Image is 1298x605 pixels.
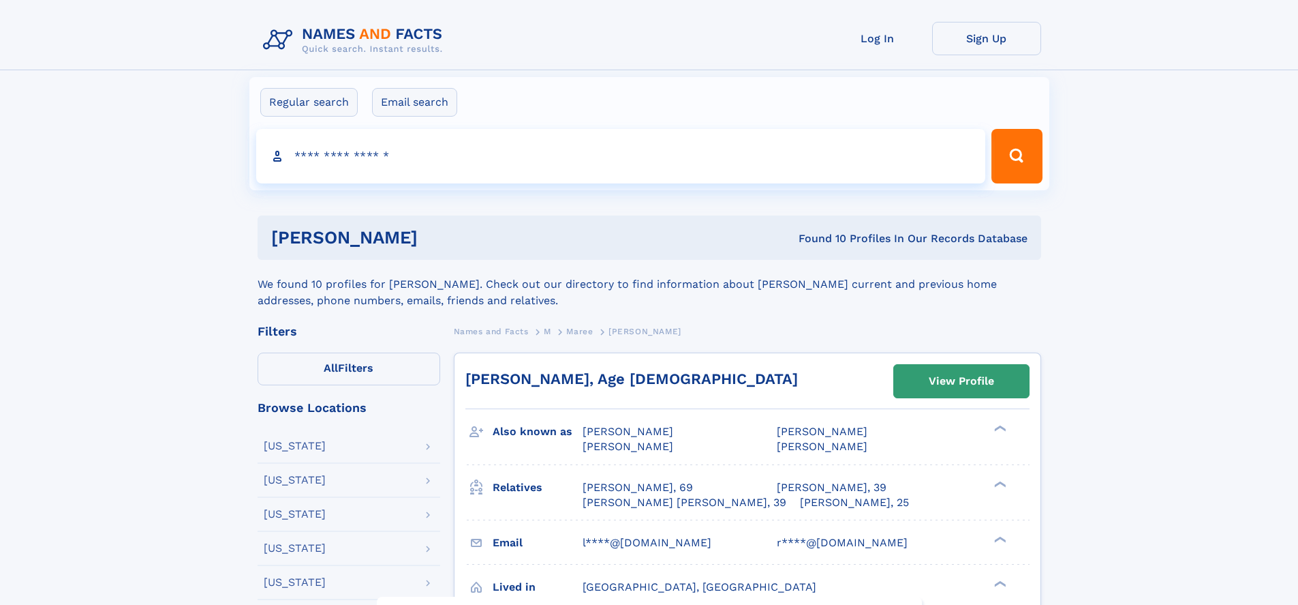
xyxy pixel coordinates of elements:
[258,353,440,385] label: Filters
[544,323,551,340] a: M
[583,495,786,510] a: [PERSON_NAME] [PERSON_NAME], 39
[583,425,673,438] span: [PERSON_NAME]
[894,365,1029,398] a: View Profile
[465,370,798,387] a: [PERSON_NAME], Age [DEMOGRAPHIC_DATA]
[991,129,1042,183] button: Search Button
[260,88,358,117] label: Regular search
[258,402,440,414] div: Browse Locations
[264,543,326,554] div: [US_STATE]
[991,579,1007,588] div: ❯
[264,475,326,486] div: [US_STATE]
[258,260,1041,309] div: We found 10 profiles for [PERSON_NAME]. Check out our directory to find information about [PERSON...
[493,420,583,443] h3: Also known as
[991,479,1007,488] div: ❯
[929,366,994,397] div: View Profile
[800,495,909,510] a: [PERSON_NAME], 25
[454,323,529,340] a: Names and Facts
[583,440,673,453] span: [PERSON_NAME]
[608,327,681,336] span: [PERSON_NAME]
[583,480,693,495] a: [PERSON_NAME], 69
[823,22,932,55] a: Log In
[777,425,867,438] span: [PERSON_NAME]
[264,577,326,588] div: [US_STATE]
[256,129,986,183] input: search input
[493,531,583,555] h3: Email
[583,580,816,593] span: [GEOGRAPHIC_DATA], [GEOGRAPHIC_DATA]
[264,441,326,452] div: [US_STATE]
[777,440,867,453] span: [PERSON_NAME]
[777,480,886,495] a: [PERSON_NAME], 39
[991,424,1007,433] div: ❯
[372,88,457,117] label: Email search
[932,22,1041,55] a: Sign Up
[566,323,593,340] a: Maree
[544,327,551,336] span: M
[608,231,1027,246] div: Found 10 Profiles In Our Records Database
[991,535,1007,544] div: ❯
[493,476,583,499] h3: Relatives
[258,22,454,59] img: Logo Names and Facts
[271,229,608,246] h1: [PERSON_NAME]
[566,327,593,336] span: Maree
[324,361,338,374] span: All
[264,509,326,520] div: [US_STATE]
[258,325,440,338] div: Filters
[493,576,583,599] h3: Lived in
